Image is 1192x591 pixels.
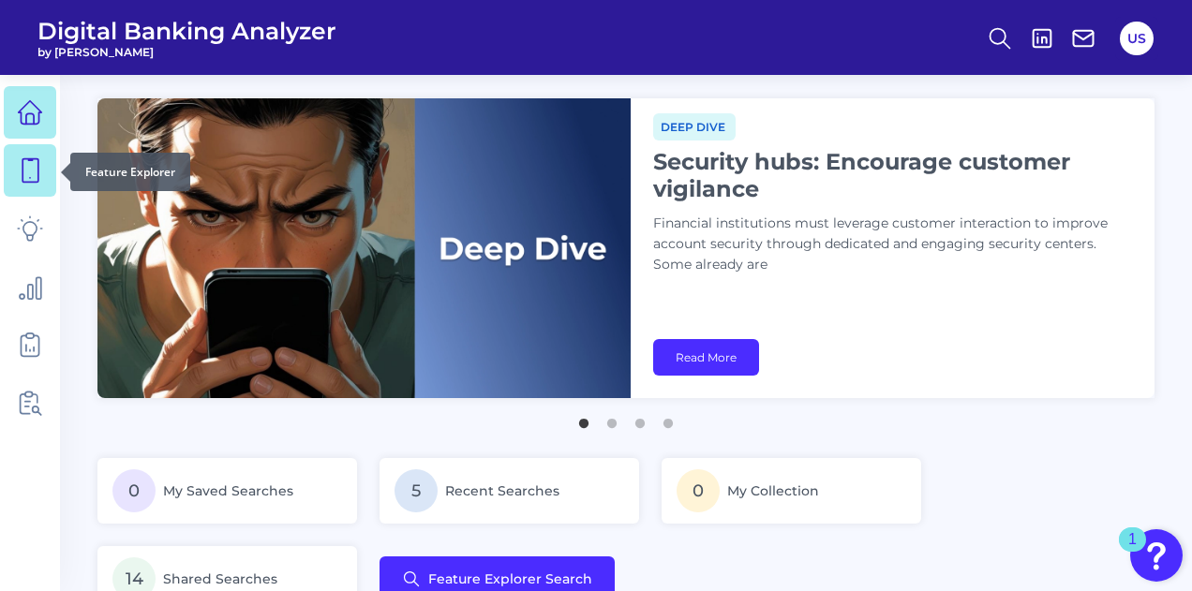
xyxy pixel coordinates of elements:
[37,17,336,45] span: Digital Banking Analyzer
[1128,539,1137,564] div: 1
[428,571,592,586] span: Feature Explorer Search
[653,148,1122,202] h1: Security hubs: Encourage customer vigilance
[662,458,921,524] a: 0My Collection
[631,409,649,428] button: 3
[653,113,736,140] span: Deep dive
[97,98,631,398] img: bannerImg
[1120,22,1154,55] button: US
[1130,529,1183,582] button: Open Resource Center, 1 new notification
[653,117,736,135] a: Deep dive
[380,458,639,524] a: 5Recent Searches
[603,409,621,428] button: 2
[163,482,293,499] span: My Saved Searches
[659,409,678,428] button: 4
[727,482,819,499] span: My Collection
[574,409,593,428] button: 1
[445,482,559,499] span: Recent Searches
[70,153,190,191] div: Feature Explorer
[37,45,336,59] span: by [PERSON_NAME]
[653,339,759,376] a: Read More
[112,469,156,512] span: 0
[653,214,1122,275] p: Financial institutions must leverage customer interaction to improve account security through ded...
[163,570,277,587] span: Shared Searches
[395,469,438,512] span: 5
[97,458,357,524] a: 0My Saved Searches
[677,469,720,512] span: 0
